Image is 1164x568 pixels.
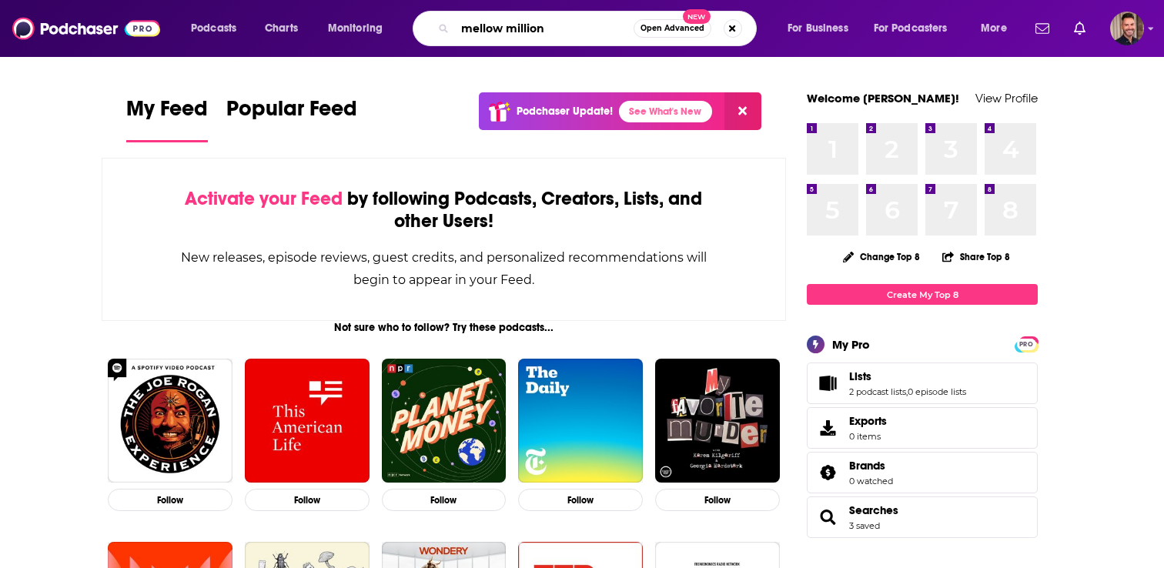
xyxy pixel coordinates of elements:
[849,503,898,517] a: Searches
[102,321,786,334] div: Not sure who to follow? Try these podcasts...
[807,452,1038,493] span: Brands
[1110,12,1144,45] button: Show profile menu
[864,16,970,41] button: open menu
[906,386,908,397] span: ,
[655,489,780,511] button: Follow
[812,373,843,394] a: Lists
[807,91,959,105] a: Welcome [PERSON_NAME]!
[108,489,232,511] button: Follow
[126,95,208,131] span: My Feed
[777,16,868,41] button: open menu
[179,246,708,291] div: New releases, episode reviews, guest credits, and personalized recommendations will begin to appe...
[1029,15,1055,42] a: Show notifications dropdown
[834,247,929,266] button: Change Top 8
[245,489,370,511] button: Follow
[970,16,1026,41] button: open menu
[807,407,1038,449] a: Exports
[634,19,711,38] button: Open AdvancedNew
[455,16,634,41] input: Search podcasts, credits, & more...
[317,16,403,41] button: open menu
[942,242,1011,272] button: Share Top 8
[328,18,383,39] span: Monitoring
[812,417,843,439] span: Exports
[788,18,848,39] span: For Business
[849,369,966,383] a: Lists
[108,359,232,483] img: The Joe Rogan Experience
[849,386,906,397] a: 2 podcast lists
[382,359,507,483] img: Planet Money
[518,489,643,511] button: Follow
[641,25,704,32] span: Open Advanced
[683,9,711,24] span: New
[655,359,780,483] img: My Favorite Murder with Karen Kilgariff and Georgia Hardstark
[1017,338,1035,349] a: PRO
[981,18,1007,39] span: More
[12,14,160,43] img: Podchaser - Follow, Share and Rate Podcasts
[807,496,1038,538] span: Searches
[226,95,357,131] span: Popular Feed
[812,506,843,528] a: Searches
[191,18,236,39] span: Podcasts
[908,386,966,397] a: 0 episode lists
[265,18,298,39] span: Charts
[832,337,870,352] div: My Pro
[874,18,948,39] span: For Podcasters
[1110,12,1144,45] span: Logged in as benmcconaghy
[255,16,307,41] a: Charts
[382,489,507,511] button: Follow
[180,16,256,41] button: open menu
[849,369,871,383] span: Lists
[1017,339,1035,350] span: PRO
[807,363,1038,404] span: Lists
[849,459,885,473] span: Brands
[849,414,887,428] span: Exports
[185,187,343,210] span: Activate your Feed
[518,359,643,483] img: The Daily
[427,11,771,46] div: Search podcasts, credits, & more...
[245,359,370,483] img: This American Life
[849,476,893,486] a: 0 watched
[126,95,208,142] a: My Feed
[807,284,1038,305] a: Create My Top 8
[812,462,843,483] a: Brands
[1110,12,1144,45] img: User Profile
[975,91,1038,105] a: View Profile
[179,188,708,232] div: by following Podcasts, Creators, Lists, and other Users!
[517,105,613,118] p: Podchaser Update!
[619,101,712,122] a: See What's New
[849,431,887,442] span: 0 items
[1068,15,1092,42] a: Show notifications dropdown
[849,459,893,473] a: Brands
[226,95,357,142] a: Popular Feed
[849,520,880,531] a: 3 saved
